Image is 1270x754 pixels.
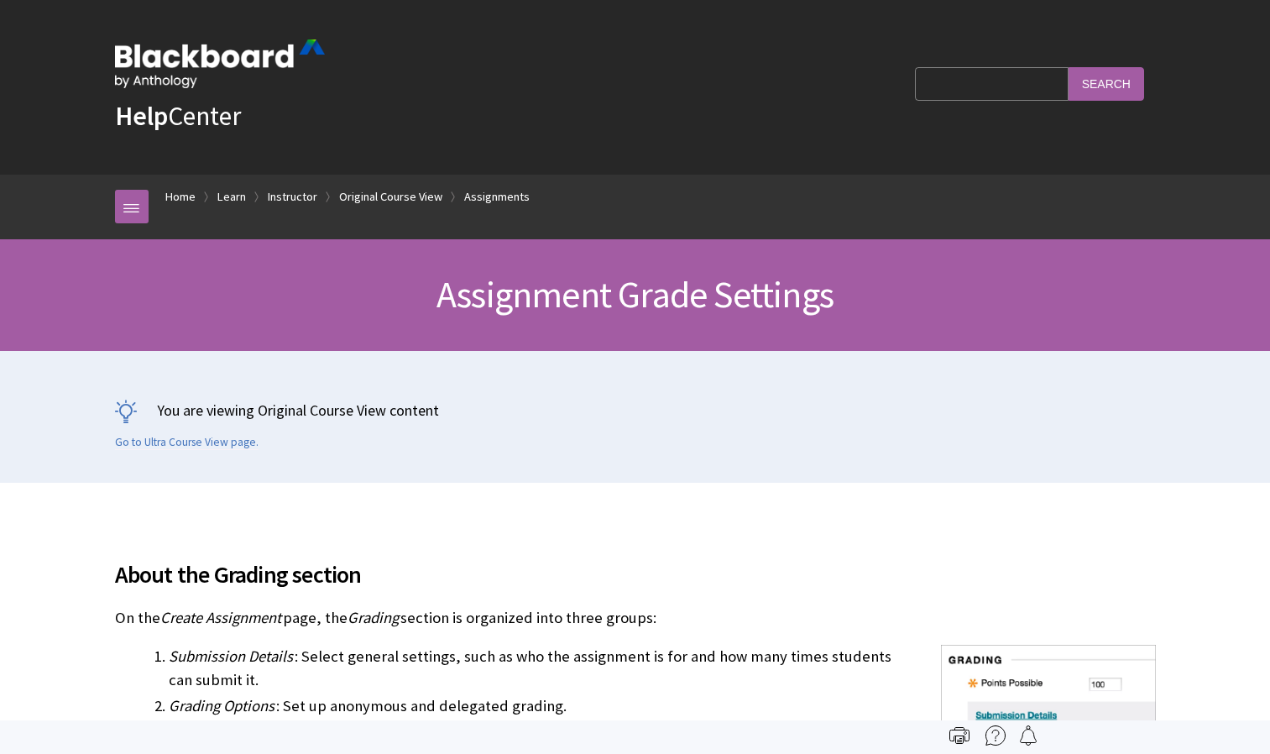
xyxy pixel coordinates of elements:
[1069,67,1144,100] input: Search
[115,607,1156,629] p: On the page, the section is organized into three groups:
[115,559,362,589] font: About the Grading section
[115,39,325,88] img: Blackboard by Anthology
[115,99,168,133] strong: Help
[1018,725,1038,746] img: Follow this page
[217,186,246,207] a: Learn
[339,186,442,207] a: Original Course View
[348,608,399,627] span: Grading
[464,186,530,207] a: Assignments
[949,725,969,746] img: Print
[165,186,196,207] a: Home
[115,99,241,133] a: HelpCenter
[169,694,1156,718] li: : Set up anonymous and delegated grading.
[985,725,1006,746] img: More help
[169,647,293,666] span: Submission Details
[160,608,281,627] span: Create Assignment
[436,271,834,317] span: Assignment Grade Settings
[115,400,1156,421] p: You are viewing Original Course View content
[115,435,259,450] a: Go to Ultra Course View page.
[268,186,317,207] a: Instructor
[169,696,274,715] span: Grading Options
[169,645,1156,692] li: : Select general settings, such as who the assignment is for and how many times students can subm...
